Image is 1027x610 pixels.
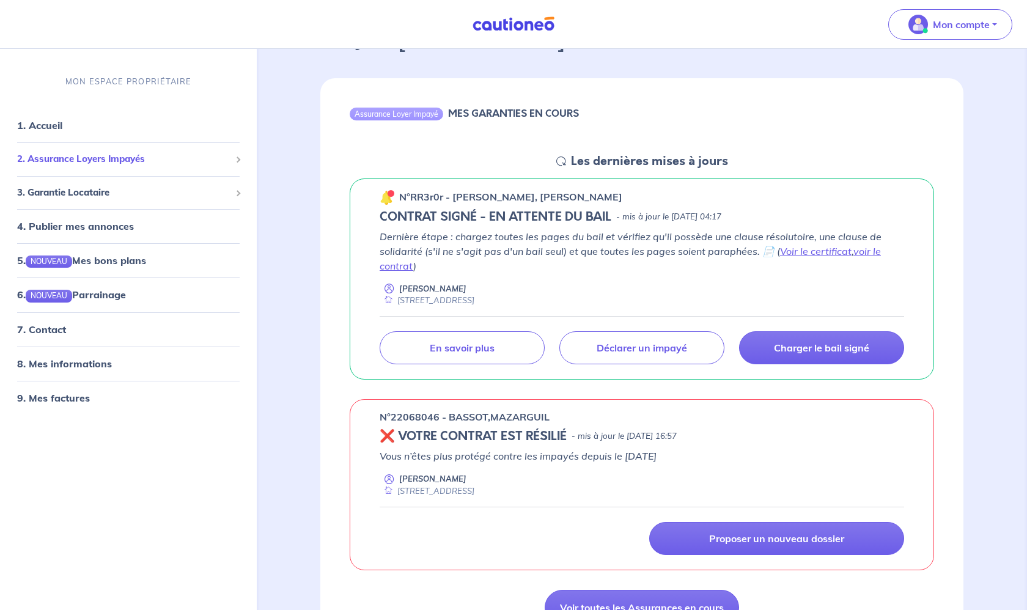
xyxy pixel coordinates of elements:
a: 1. Accueil [17,119,62,131]
p: - mis à jour le [DATE] 16:57 [572,430,677,443]
p: - mis à jour le [DATE] 04:17 [616,211,721,223]
p: [PERSON_NAME] [399,283,466,295]
div: [STREET_ADDRESS] [380,295,474,306]
a: 6.NOUVEAUParrainage [17,288,126,301]
p: Proposer un nouveau dossier [709,532,844,545]
div: 8. Mes informations [5,351,252,375]
a: Voir le certificat [780,245,852,257]
p: Charger le bail signé [774,342,869,354]
h6: MES GARANTIES EN COURS [448,108,579,119]
button: illu_account_valid_menu.svgMon compte [888,9,1012,40]
div: 9. Mes factures [5,385,252,410]
div: Assurance Loyer Impayé [350,108,443,120]
p: [PERSON_NAME] [399,473,466,485]
div: [STREET_ADDRESS] [380,485,474,497]
div: 4. Publier mes annonces [5,214,252,238]
div: 5.NOUVEAUMes bons plans [5,248,252,273]
div: 7. Contact [5,317,252,341]
img: Cautioneo [468,17,559,32]
p: MON ESPACE PROPRIÉTAIRE [65,76,191,87]
img: 🔔 [380,190,394,205]
p: Déclarer un impayé [597,342,687,354]
h5: CONTRAT SIGNÉ - EN ATTENTE DU BAIL [380,210,611,224]
div: 1. Accueil [5,113,252,138]
h5: Les dernières mises à jours [571,154,728,169]
div: state: CONTRACT-SIGNED, Context: NEW,MAYBE-CERTIFICATE,RELATIONSHIP,LESSOR-DOCUMENTS [380,210,904,224]
a: 5.NOUVEAUMes bons plans [17,254,146,266]
a: Déclarer un impayé [559,331,724,364]
a: 8. Mes informations [17,357,112,369]
img: illu_account_valid_menu.svg [908,15,928,34]
div: 3. Garantie Locataire [5,180,252,204]
div: 6.NOUVEAUParrainage [5,282,252,307]
a: 4. Publier mes annonces [17,220,134,232]
p: n°22068046 - BASSOT,MAZARGUIL [380,410,550,424]
span: 3. Garantie Locataire [17,185,230,199]
p: En savoir plus [430,342,495,354]
a: voir le contrat [380,245,881,272]
a: Charger le bail signé [739,331,904,364]
p: Vous n’êtes plus protégé contre les impayés depuis le [DATE] [380,449,904,463]
p: Dernière étape : chargez toutes les pages du bail et vérifiez qu'il possède une clause résolutoir... [380,229,904,273]
p: n°RR3r0r - [PERSON_NAME], [PERSON_NAME] [399,189,622,204]
span: 2. Assurance Loyers Impayés [17,152,230,166]
h5: ❌ VOTRE CONTRAT EST RÉSILIÉ [380,429,567,444]
div: state: REVOKED, Context: ,MAYBE-CERTIFICATE,,LESSOR-DOCUMENTS,IS-ODEALIM [380,429,904,444]
a: 9. Mes factures [17,391,90,403]
div: 2. Assurance Loyers Impayés [5,147,252,171]
a: En savoir plus [380,331,545,364]
p: Mon compte [933,17,990,32]
a: 7. Contact [17,323,66,335]
a: Proposer un nouveau dossier [649,522,904,555]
